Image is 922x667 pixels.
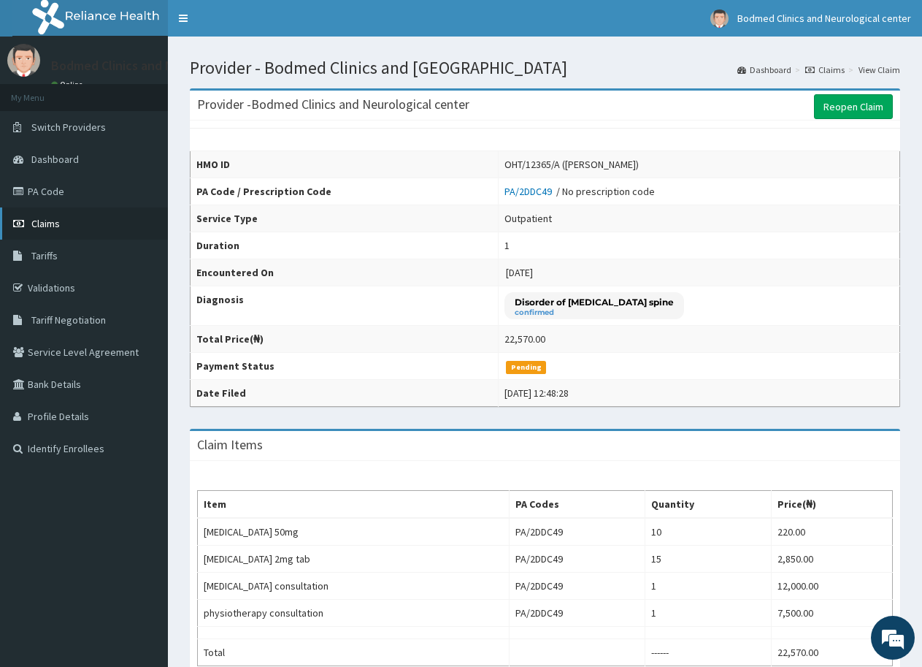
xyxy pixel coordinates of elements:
[197,98,469,111] h3: Provider - Bodmed Clinics and Neurological center
[85,184,201,332] span: We're online!
[645,639,772,666] td: ------
[198,491,510,519] th: Item
[772,639,893,666] td: 22,570.00
[191,178,499,205] th: PA Code / Prescription Code
[31,121,106,134] span: Switch Providers
[772,518,893,546] td: 220.00
[510,600,645,627] td: PA/2DDC49
[191,286,499,326] th: Diagnosis
[191,380,499,407] th: Date Filed
[510,491,645,519] th: PA Codes
[504,185,556,198] a: PA/2DDC49
[239,7,274,42] div: Minimize live chat window
[7,44,40,77] img: User Image
[645,518,772,546] td: 10
[510,573,645,600] td: PA/2DDC49
[504,157,639,172] div: OHT/12365/A ([PERSON_NAME])
[191,232,499,259] th: Duration
[198,546,510,573] td: [MEDICAL_DATA] 2mg tab
[197,438,263,451] h3: Claim Items
[645,573,772,600] td: 1
[191,326,499,353] th: Total Price(₦)
[510,546,645,573] td: PA/2DDC49
[198,600,510,627] td: physiotherapy consultation
[504,211,552,226] div: Outpatient
[51,80,86,90] a: Online
[645,600,772,627] td: 1
[805,64,845,76] a: Claims
[504,184,655,199] div: / No prescription code
[772,546,893,573] td: 2,850.00
[737,64,791,76] a: Dashboard
[31,313,106,327] span: Tariff Negotiation
[191,259,499,286] th: Encountered On
[31,249,58,262] span: Tariffs
[190,58,900,77] h1: Provider - Bodmed Clinics and [GEOGRAPHIC_DATA]
[772,573,893,600] td: 12,000.00
[737,12,911,25] span: Bodmed Clinics and Neurological center
[515,309,674,316] small: confirmed
[814,94,893,119] a: Reopen Claim
[27,73,59,110] img: d_794563401_company_1708531726252_794563401
[710,9,729,28] img: User Image
[76,82,245,101] div: Chat with us now
[191,205,499,232] th: Service Type
[645,491,772,519] th: Quantity
[858,64,900,76] a: View Claim
[198,639,510,666] td: Total
[7,399,278,450] textarea: Type your message and hit 'Enter'
[31,153,79,166] span: Dashboard
[506,361,546,374] span: Pending
[504,238,510,253] div: 1
[772,491,893,519] th: Price(₦)
[51,59,279,72] p: Bodmed Clinics and Neurological center
[504,332,545,346] div: 22,570.00
[31,217,60,230] span: Claims
[515,296,674,308] p: Disorder of [MEDICAL_DATA] spine
[510,518,645,546] td: PA/2DDC49
[772,600,893,627] td: 7,500.00
[191,151,499,178] th: HMO ID
[645,546,772,573] td: 15
[504,386,569,400] div: [DATE] 12:48:28
[191,353,499,380] th: Payment Status
[506,266,533,279] span: [DATE]
[198,573,510,600] td: [MEDICAL_DATA] consultation
[198,518,510,546] td: [MEDICAL_DATA] 50mg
